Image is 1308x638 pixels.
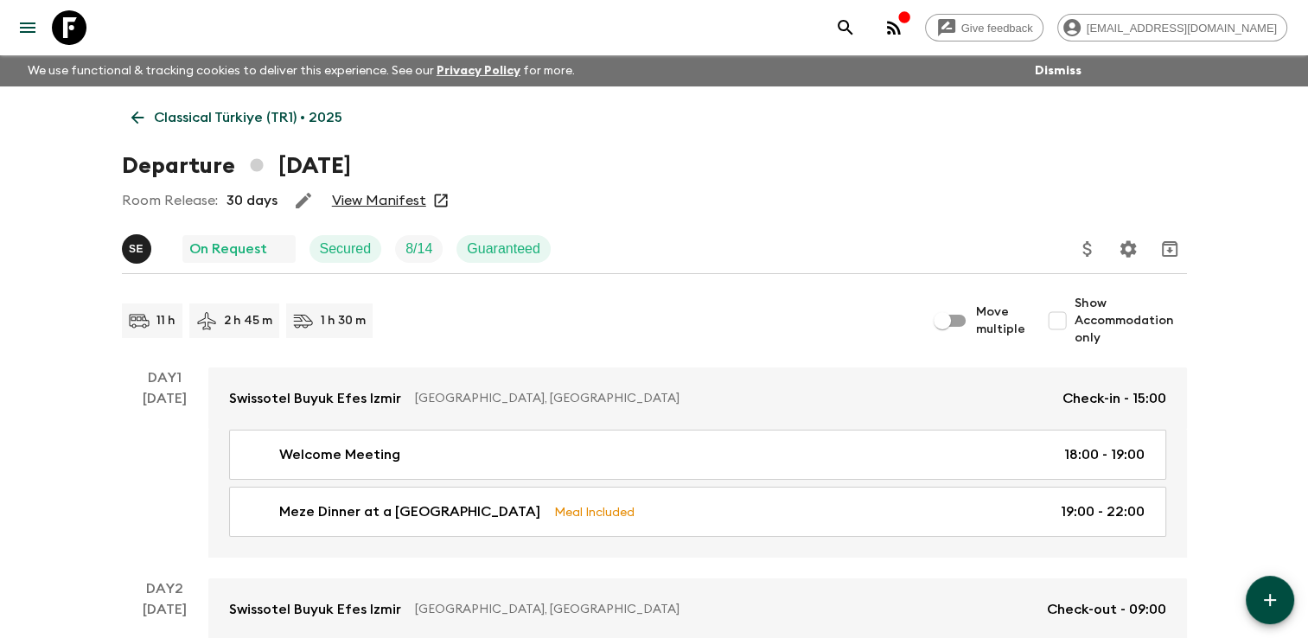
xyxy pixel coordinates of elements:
[122,100,352,135] a: Classical Türkiye (TR1) • 2025
[224,312,272,329] p: 2 h 45 m
[208,367,1187,430] a: Swissotel Buyuk Efes Izmir[GEOGRAPHIC_DATA], [GEOGRAPHIC_DATA]Check-in - 15:00
[1152,232,1187,266] button: Archive (Completed, Cancelled or Unsynced Departures only)
[227,190,278,211] p: 30 days
[122,234,155,264] button: SE
[1064,444,1145,465] p: 18:00 - 19:00
[229,430,1166,480] a: Welcome Meeting18:00 - 19:00
[21,55,582,86] p: We use functional & tracking cookies to deliver this experience. See our for more.
[1030,59,1086,83] button: Dismiss
[332,192,426,209] a: View Manifest
[122,367,208,388] p: Day 1
[321,312,366,329] p: 1 h 30 m
[415,390,1049,407] p: [GEOGRAPHIC_DATA], [GEOGRAPHIC_DATA]
[143,388,187,558] div: [DATE]
[1047,599,1166,620] p: Check-out - 09:00
[10,10,45,45] button: menu
[189,239,267,259] p: On Request
[467,239,540,259] p: Guaranteed
[1077,22,1286,35] span: [EMAIL_ADDRESS][DOMAIN_NAME]
[229,487,1166,537] a: Meze Dinner at a [GEOGRAPHIC_DATA]Meal Included19:00 - 22:00
[229,388,401,409] p: Swissotel Buyuk Efes Izmir
[395,235,443,263] div: Trip Fill
[122,149,351,183] h1: Departure [DATE]
[156,312,175,329] p: 11 h
[437,65,520,77] a: Privacy Policy
[122,239,155,253] span: Süleyman Erköse
[122,578,208,599] p: Day 2
[279,444,400,465] p: Welcome Meeting
[415,601,1033,618] p: [GEOGRAPHIC_DATA], [GEOGRAPHIC_DATA]
[229,599,401,620] p: Swissotel Buyuk Efes Izmir
[122,190,218,211] p: Room Release:
[976,303,1026,338] span: Move multiple
[1075,295,1187,347] span: Show Accommodation only
[1062,388,1166,409] p: Check-in - 15:00
[952,22,1043,35] span: Give feedback
[828,10,863,45] button: search adventures
[1111,232,1145,266] button: Settings
[309,235,382,263] div: Secured
[1057,14,1287,41] div: [EMAIL_ADDRESS][DOMAIN_NAME]
[154,107,342,128] p: Classical Türkiye (TR1) • 2025
[925,14,1043,41] a: Give feedback
[405,239,432,259] p: 8 / 14
[129,242,144,256] p: S E
[320,239,372,259] p: Secured
[554,502,635,521] p: Meal Included
[279,501,540,522] p: Meze Dinner at a [GEOGRAPHIC_DATA]
[1070,232,1105,266] button: Update Price, Early Bird Discount and Costs
[1061,501,1145,522] p: 19:00 - 22:00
